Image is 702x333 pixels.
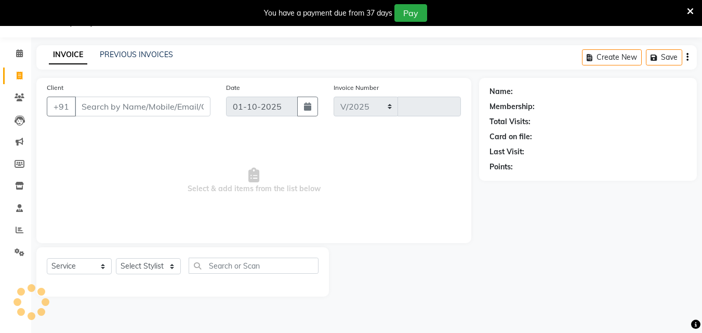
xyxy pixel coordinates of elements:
button: Save [646,49,682,65]
div: Membership: [489,101,535,112]
button: Create New [582,49,642,65]
div: Points: [489,162,513,172]
a: INVOICE [49,46,87,64]
div: Name: [489,86,513,97]
a: PREVIOUS INVOICES [100,50,173,59]
input: Search or Scan [189,258,319,274]
label: Client [47,83,63,92]
button: Pay [394,4,427,22]
span: Select & add items from the list below [47,129,461,233]
div: Total Visits: [489,116,531,127]
div: You have a payment due from 37 days [264,8,392,19]
button: +91 [47,97,76,116]
div: Card on file: [489,131,532,142]
label: Date [226,83,240,92]
div: Last Visit: [489,146,524,157]
label: Invoice Number [334,83,379,92]
input: Search by Name/Mobile/Email/Code [75,97,210,116]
